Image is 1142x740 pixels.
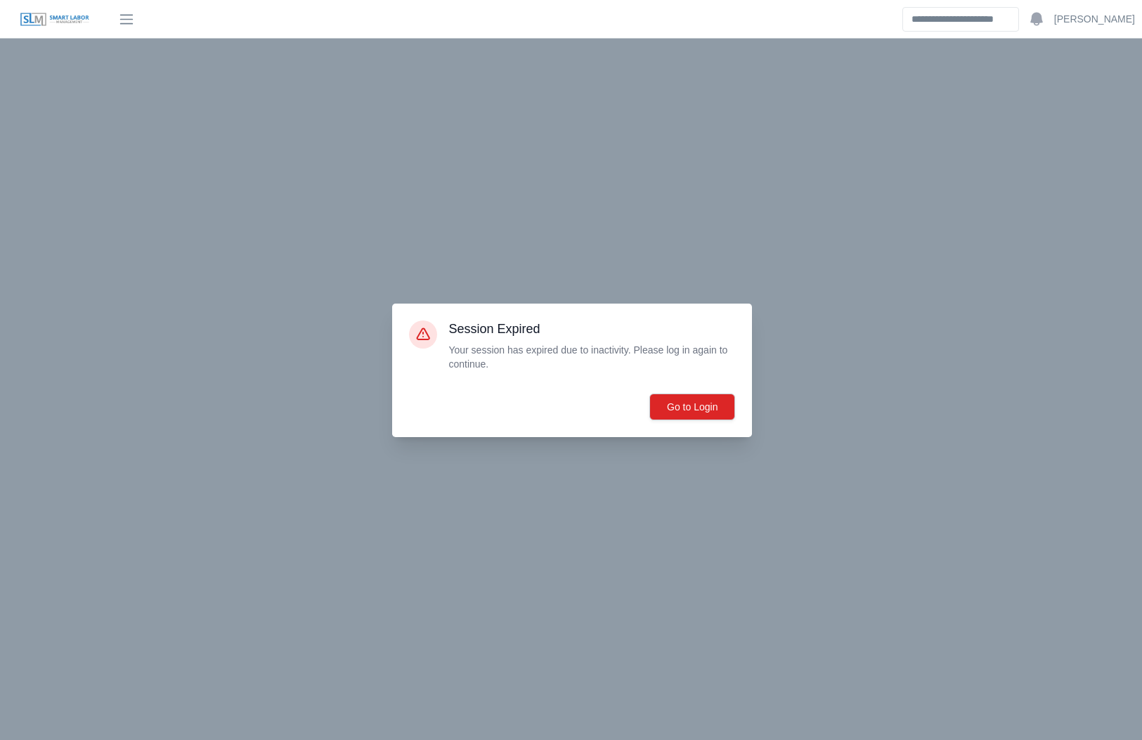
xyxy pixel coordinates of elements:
[1054,12,1135,27] a: [PERSON_NAME]
[448,320,735,337] h3: Session Expired
[20,12,90,27] img: SLM Logo
[448,343,735,371] p: Your session has expired due to inactivity. Please log in again to continue.
[649,394,735,420] button: Go to Login
[902,7,1019,32] input: Search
